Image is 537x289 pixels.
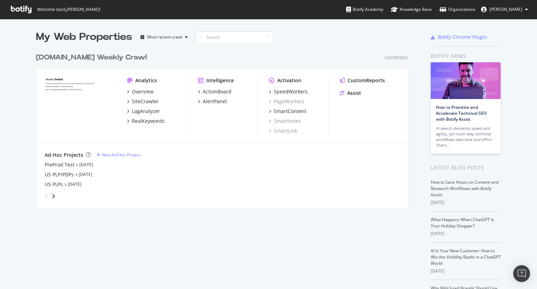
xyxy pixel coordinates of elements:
a: PreProd Test [45,161,74,168]
div: Assist [347,90,361,97]
a: SmartContent [269,108,306,115]
a: PageWorkers [269,98,304,105]
div: [DOMAIN_NAME] Weekly Crawl [36,52,147,63]
div: LogAnalyzer [132,108,160,115]
div: Most recent crawl [147,35,182,39]
div: Botify Academy [346,6,383,13]
div: angle-left [42,191,51,202]
div: [DATE] [431,231,501,237]
a: Assist [340,90,361,97]
div: Knowledge Base [391,6,432,13]
div: AI search demands speed and agility, yet multi-step technical workflows take time and effort. Tha... [436,126,495,148]
a: Botify Chrome Plugin [431,34,487,41]
a: AlertPanel [198,98,227,105]
div: Analytics [135,77,157,84]
div: Botify news [431,52,501,60]
a: LogAnalyzer [127,108,160,115]
a: RealKeywords [127,118,165,125]
div: angle-right [51,193,56,200]
img: Levi.com [45,77,116,134]
div: SmartContent [274,108,306,115]
a: US PLPs [45,181,63,188]
a: [DATE] [79,162,93,168]
button: Most recent crawl [138,31,191,43]
span: Welcome back, [PERSON_NAME] ! [37,7,100,12]
a: [DATE] [79,171,92,177]
div: CustomReports [348,77,385,84]
div: Ad-Hoc Projects [45,151,83,158]
a: ActionBoard [198,88,231,95]
div: Open Intercom Messenger [513,265,530,282]
a: SpeedWorkers [269,88,308,95]
div: Intelligence [206,77,234,84]
a: How to Prioritize and Accelerate Technical SEO with Botify Assist [436,104,487,122]
div: Latest Blog Posts [431,164,501,171]
div: ActionBoard [203,88,231,95]
button: [PERSON_NAME] [475,4,534,15]
div: Enterprise [385,55,408,61]
div: AlertPanel [203,98,227,105]
div: SiteCrawler [132,98,159,105]
a: AI Is Your New Customer: How to Win the Visibility Battle in a ChatGPT World [431,248,501,266]
a: [DATE] [68,181,81,187]
a: SmartLink [269,127,297,134]
a: SmartIndex [269,118,301,125]
a: CustomReports [340,77,385,84]
div: Overview [132,88,153,95]
span: Clint Spaulding [489,6,522,12]
div: RealKeywords [132,118,165,125]
img: How to Prioritize and Accelerate Technical SEO with Botify Assist [431,62,501,99]
a: How to Save Hours on Content and Research Workflows with Botify Assist [431,179,499,198]
div: New Ad-Hoc Project [102,152,141,158]
div: My Web Properties [36,30,132,44]
a: SiteCrawler [127,98,159,105]
div: Botify Chrome Plugin [438,34,487,41]
div: Activation [277,77,301,84]
input: Search [196,31,273,43]
div: [DATE] [431,268,501,274]
div: SpeedWorkers [274,88,308,95]
a: What Happens When ChatGPT Is Your Holiday Shopper? [431,217,494,229]
a: [DOMAIN_NAME] Weekly Crawl [36,52,150,63]
a: US PLP/PDPs [45,171,74,178]
div: grid [36,44,414,209]
div: Organizations [439,6,475,13]
a: Overview [127,88,153,95]
a: New Ad-Hoc Project [96,152,141,158]
div: [DATE] [431,199,501,206]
